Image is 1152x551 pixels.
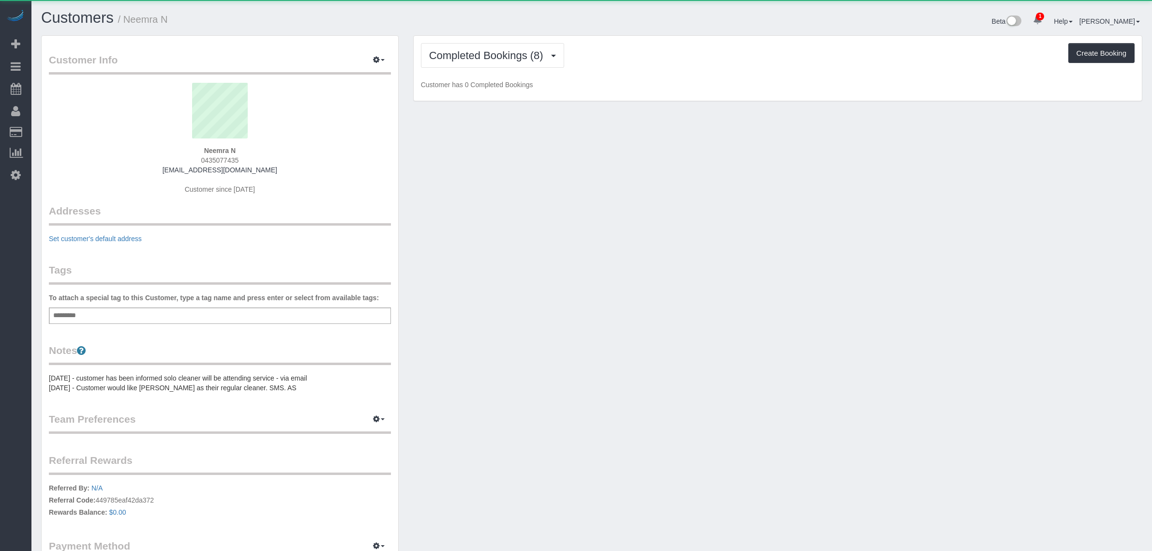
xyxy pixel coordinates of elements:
[429,49,548,61] span: Completed Bookings (8)
[91,484,103,492] a: N/A
[1079,17,1140,25] a: [PERSON_NAME]
[49,483,90,493] label: Referred By:
[49,293,379,303] label: To attach a special tag to this Customer, type a tag name and press enter or select from availabl...
[49,483,391,520] p: 449785eaf42da372
[6,10,25,23] img: Automaid Logo
[201,156,239,164] span: 0435077435
[41,9,114,26] a: Customers
[204,147,236,154] strong: Neemra N
[49,412,391,434] legend: Team Preferences
[49,53,391,75] legend: Customer Info
[49,495,95,505] label: Referral Code:
[992,17,1022,25] a: Beta
[1005,15,1021,28] img: New interface
[421,43,564,68] button: Completed Bookings (8)
[49,235,142,243] a: Set customer's default address
[185,185,255,193] span: Customer since [DATE]
[49,507,107,517] label: Rewards Balance:
[1036,13,1044,20] span: 1
[421,80,1135,90] p: Customer has 0 Completed Bookings
[49,453,391,475] legend: Referral Rewards
[49,263,391,285] legend: Tags
[109,508,126,516] a: $0.00
[163,166,277,174] a: [EMAIL_ADDRESS][DOMAIN_NAME]
[1054,17,1073,25] a: Help
[49,373,391,393] pre: [DATE] - customer has been informed solo cleaner will be attending service - via email [DATE] - C...
[1028,10,1047,31] a: 1
[1068,43,1135,63] button: Create Booking
[118,14,168,25] small: / Neemra N
[49,343,391,365] legend: Notes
